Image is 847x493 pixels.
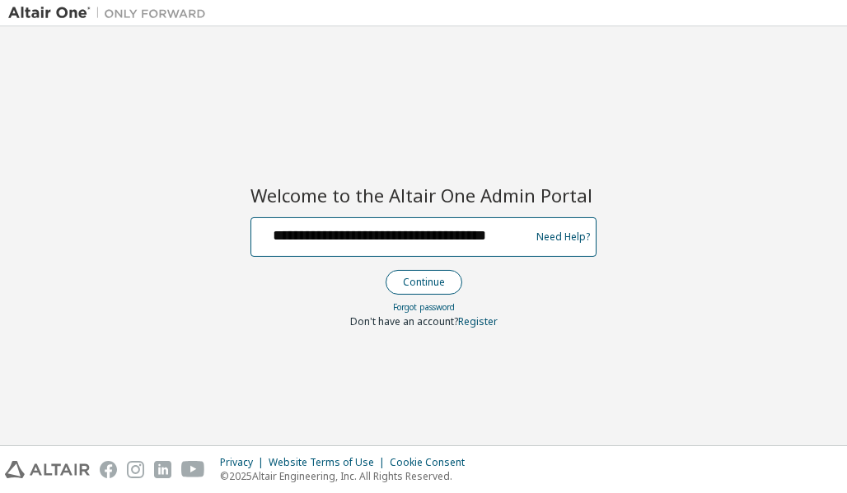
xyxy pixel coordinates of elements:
[390,456,475,469] div: Cookie Consent
[350,314,458,328] span: Don't have an account?
[181,461,205,478] img: youtube.svg
[127,461,144,478] img: instagram.svg
[458,314,498,328] a: Register
[250,184,597,207] h2: Welcome to the Altair One Admin Portal
[8,5,214,21] img: Altair One
[536,236,590,237] a: Need Help?
[5,461,90,478] img: altair_logo.svg
[154,461,171,478] img: linkedin.svg
[386,270,462,295] button: Continue
[100,461,117,478] img: facebook.svg
[220,456,269,469] div: Privacy
[220,469,475,483] p: © 2025 Altair Engineering, Inc. All Rights Reserved.
[269,456,390,469] div: Website Terms of Use
[393,301,455,313] a: Forgot password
